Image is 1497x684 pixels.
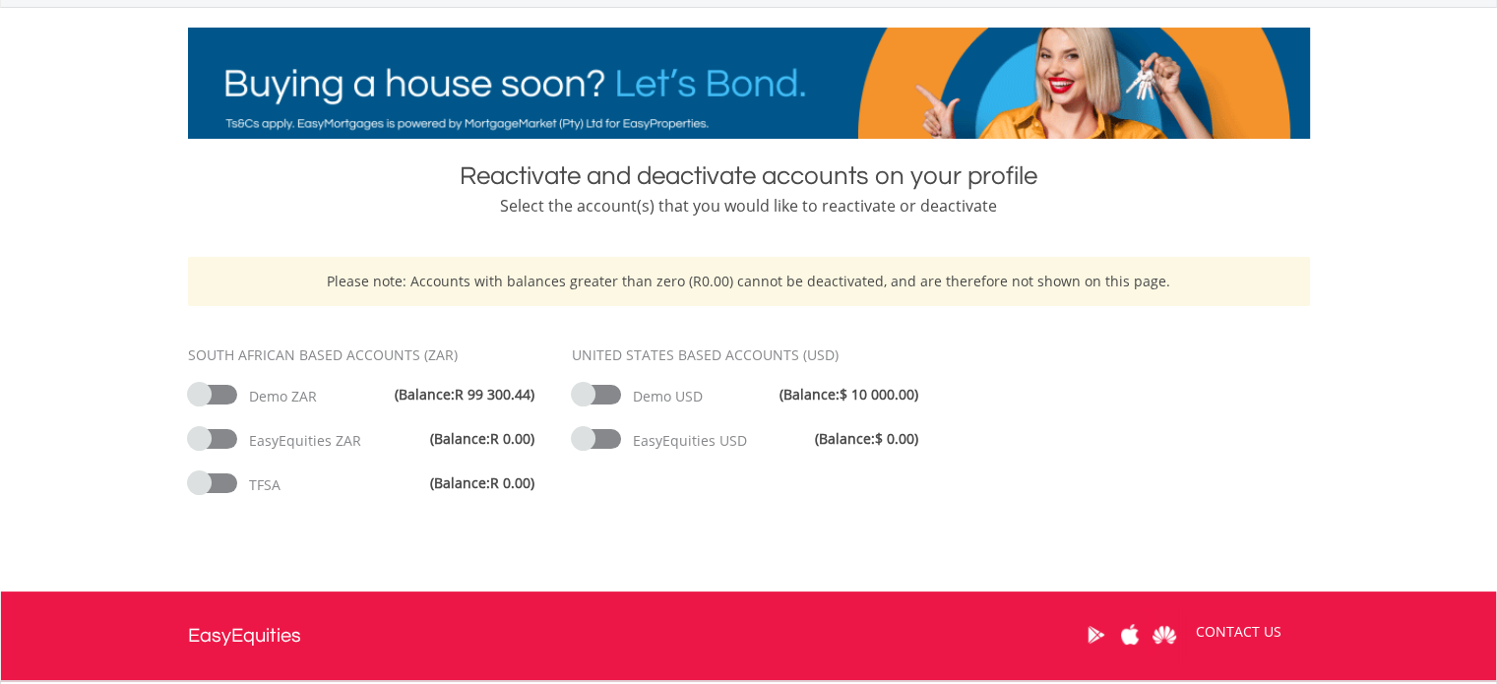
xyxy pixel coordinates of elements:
[633,387,703,405] span: Demo USD
[572,345,926,365] div: UNITED STATES BASED ACCOUNTS (USD)
[840,385,914,404] span: $ 10 000.00
[188,591,301,680] a: EasyEquities
[188,28,1310,139] img: EasyMortage Promotion Banner
[1148,604,1182,665] a: Huawei
[430,473,534,493] span: (Balance: )
[188,257,1310,306] div: Please note: Accounts with balances greater than zero (R0.00) cannot be deactivated, and are ther...
[490,473,530,492] span: R 0.00
[455,385,530,404] span: R 99 300.44
[188,194,1310,218] div: Select the account(s) that you would like to reactivate or deactivate
[430,429,534,449] span: (Balance: )
[490,429,530,448] span: R 0.00
[188,158,1310,194] div: Reactivate and deactivate accounts on your profile
[395,385,534,404] span: (Balance: )
[249,431,361,450] span: EasyEquities ZAR
[249,387,317,405] span: Demo ZAR
[1079,604,1113,665] a: Google Play
[249,475,281,494] span: TFSA
[1182,604,1295,659] a: CONTACT US
[1113,604,1148,665] a: Apple
[815,429,918,449] span: (Balance: )
[875,429,914,448] span: $ 0.00
[780,385,918,404] span: (Balance: )
[188,345,542,365] div: SOUTH AFRICAN BASED ACCOUNTS (ZAR)
[633,431,747,450] span: EasyEquities USD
